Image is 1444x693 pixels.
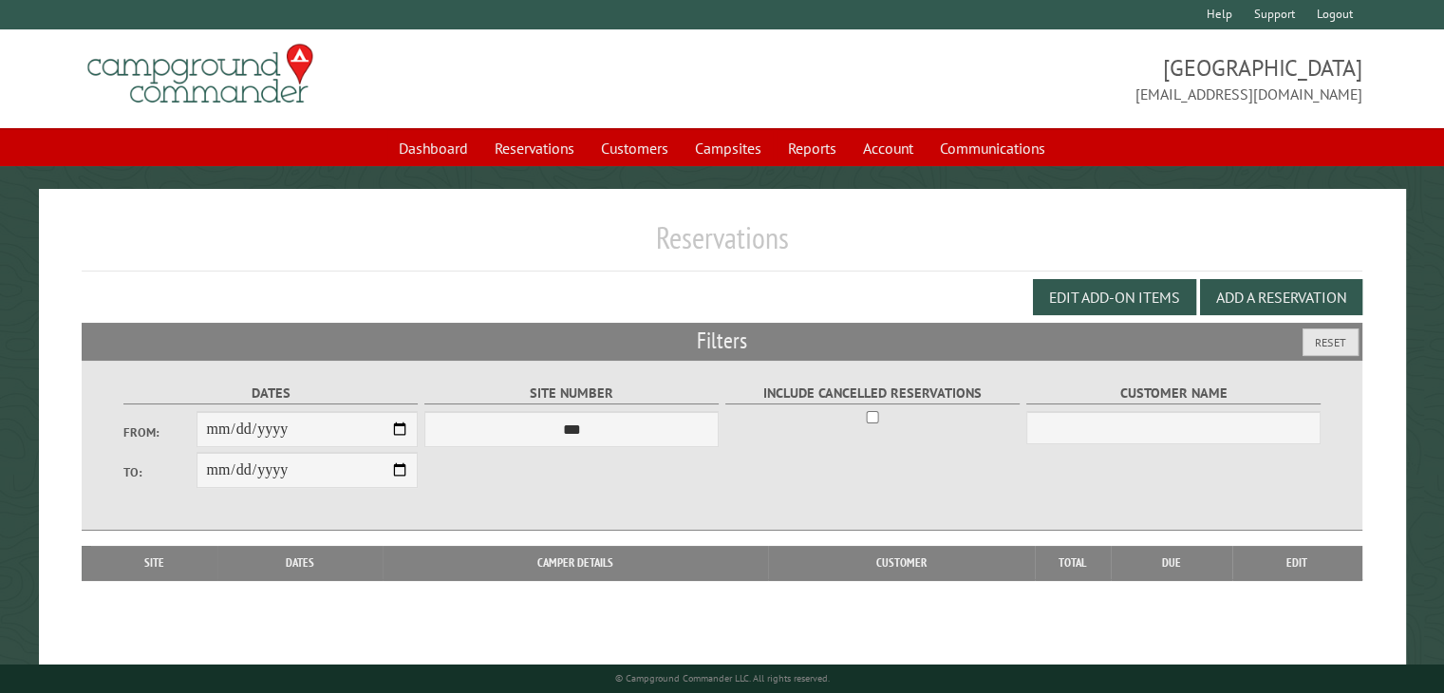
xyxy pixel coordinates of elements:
span: [GEOGRAPHIC_DATA] [EMAIL_ADDRESS][DOMAIN_NAME] [722,52,1362,105]
button: Reset [1303,328,1359,356]
label: Dates [123,383,419,404]
a: Customers [590,130,680,166]
th: Camper Details [383,546,768,580]
th: Site [91,546,217,580]
a: Account [852,130,925,166]
a: Reservations [483,130,586,166]
img: Campground Commander [82,37,319,111]
label: From: [123,423,197,441]
th: Due [1111,546,1232,580]
a: Dashboard [387,130,479,166]
label: Site Number [424,383,720,404]
a: Campsites [684,130,773,166]
h2: Filters [82,323,1362,359]
button: Edit Add-on Items [1033,279,1196,315]
label: To: [123,463,197,481]
label: Customer Name [1026,383,1322,404]
th: Customer [768,546,1035,580]
th: Total [1035,546,1111,580]
th: Dates [217,546,383,580]
a: Communications [928,130,1057,166]
label: Include Cancelled Reservations [725,383,1021,404]
th: Edit [1232,546,1362,580]
a: Reports [777,130,848,166]
small: © Campground Commander LLC. All rights reserved. [615,672,830,684]
h1: Reservations [82,219,1362,272]
button: Add a Reservation [1200,279,1362,315]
